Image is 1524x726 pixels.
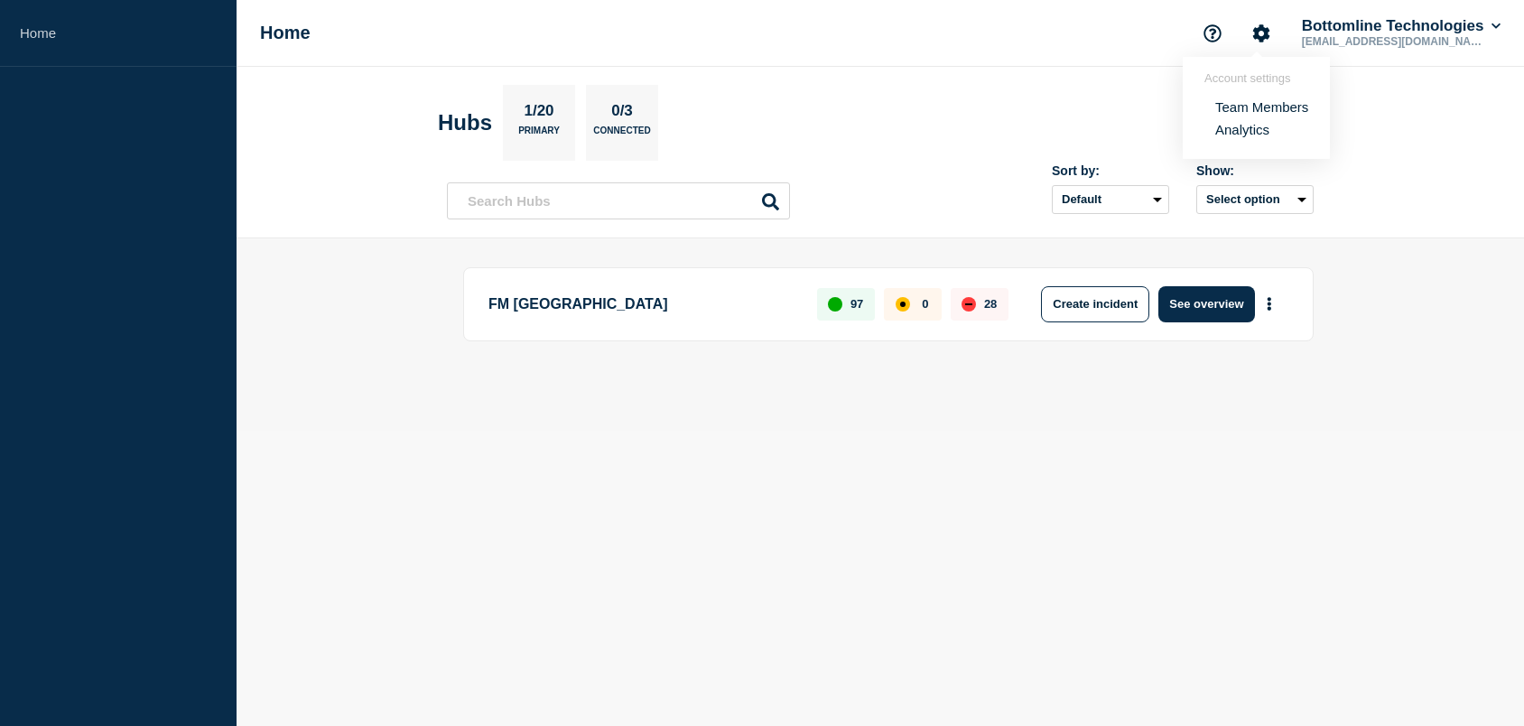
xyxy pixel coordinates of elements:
button: Select option [1196,185,1314,214]
p: [EMAIL_ADDRESS][DOMAIN_NAME] [1298,35,1486,48]
a: Team Members [1215,99,1308,115]
div: Sort by: [1052,163,1169,178]
a: Analytics [1215,122,1269,137]
header: Account settings [1204,71,1308,85]
div: up [828,297,842,312]
button: See overview [1158,286,1254,322]
p: Connected [593,126,650,144]
p: 1/20 [517,102,561,126]
button: Account settings [1242,14,1280,52]
button: Bottomline Technologies [1298,17,1504,35]
select: Sort by [1052,185,1169,214]
p: 97 [850,297,863,311]
input: Search Hubs [447,182,790,219]
button: Support [1194,14,1231,52]
p: Primary [518,126,560,144]
button: More actions [1258,287,1281,321]
p: 28 [984,297,997,311]
button: Create incident [1041,286,1149,322]
div: down [962,297,976,312]
p: 0/3 [605,102,640,126]
div: Show: [1196,163,1314,178]
h2: Hubs [438,110,492,135]
h1: Home [260,23,311,43]
p: 0 [922,297,928,311]
p: FM [GEOGRAPHIC_DATA] [488,286,796,322]
div: affected [896,297,910,312]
